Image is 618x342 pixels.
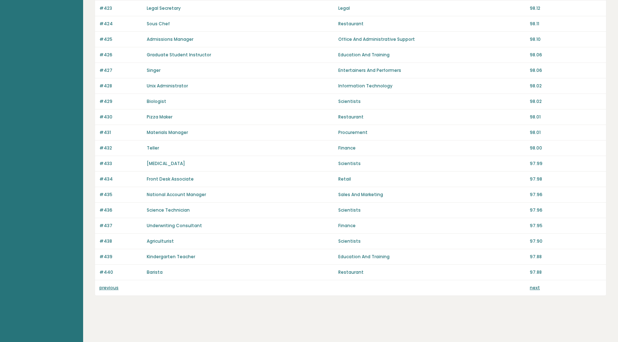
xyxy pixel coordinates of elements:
[99,238,142,244] p: #438
[99,145,142,151] p: #432
[530,285,540,291] a: next
[530,254,602,260] p: 97.88
[99,129,142,136] p: #431
[338,254,525,260] p: Education And Training
[99,222,142,229] p: #437
[147,176,194,182] a: Front Desk Associate
[530,52,602,58] p: 98.06
[99,114,142,120] p: #430
[530,5,602,12] p: 98.12
[99,207,142,213] p: #436
[147,222,202,229] a: Underwriting Consultant
[530,191,602,198] p: 97.96
[338,36,525,43] p: Office And Administrative Support
[338,176,525,182] p: Retail
[338,21,525,27] p: Restaurant
[147,114,172,120] a: Pizza Maker
[338,98,525,105] p: Scientists
[530,114,602,120] p: 98.01
[530,269,602,276] p: 97.88
[147,269,163,275] a: Barista
[99,160,142,167] p: #433
[338,114,525,120] p: Restaurant
[147,67,160,73] a: Singer
[530,129,602,136] p: 98.01
[99,98,142,105] p: #429
[338,83,525,89] p: Information Technology
[147,36,193,42] a: Admissions Manager
[338,5,525,12] p: Legal
[147,191,206,198] a: National Account Manager
[147,254,195,260] a: Kindergarten Teacher
[338,160,525,167] p: Scientists
[147,83,188,89] a: Unix Administrator
[338,145,525,151] p: Finance
[99,83,142,89] p: #428
[530,207,602,213] p: 97.96
[338,269,525,276] p: Restaurant
[147,98,166,104] a: Biologist
[99,285,119,291] a: previous
[530,222,602,229] p: 97.95
[338,191,525,198] p: Sales And Marketing
[530,176,602,182] p: 97.98
[338,129,525,136] p: Procurement
[99,176,142,182] p: #434
[99,52,142,58] p: #426
[147,160,185,166] a: [MEDICAL_DATA]
[338,52,525,58] p: Education And Training
[147,5,181,11] a: Legal Secretary
[147,21,170,27] a: Sous Chef
[530,145,602,151] p: 98.00
[99,36,142,43] p: #425
[147,207,190,213] a: Science Technician
[530,67,602,74] p: 98.06
[530,98,602,105] p: 98.02
[99,67,142,74] p: #427
[530,238,602,244] p: 97.90
[147,52,211,58] a: Graduate Student Instructor
[99,254,142,260] p: #439
[99,21,142,27] p: #424
[99,269,142,276] p: #440
[530,21,602,27] p: 98.11
[530,83,602,89] p: 98.02
[530,160,602,167] p: 97.99
[147,145,159,151] a: Teller
[530,36,602,43] p: 98.10
[99,5,142,12] p: #423
[338,207,525,213] p: Scientists
[338,238,525,244] p: Scientists
[147,238,174,244] a: Agriculturist
[99,191,142,198] p: #435
[338,222,525,229] p: Finance
[147,129,188,135] a: Materials Manager
[338,67,525,74] p: Entertainers And Performers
